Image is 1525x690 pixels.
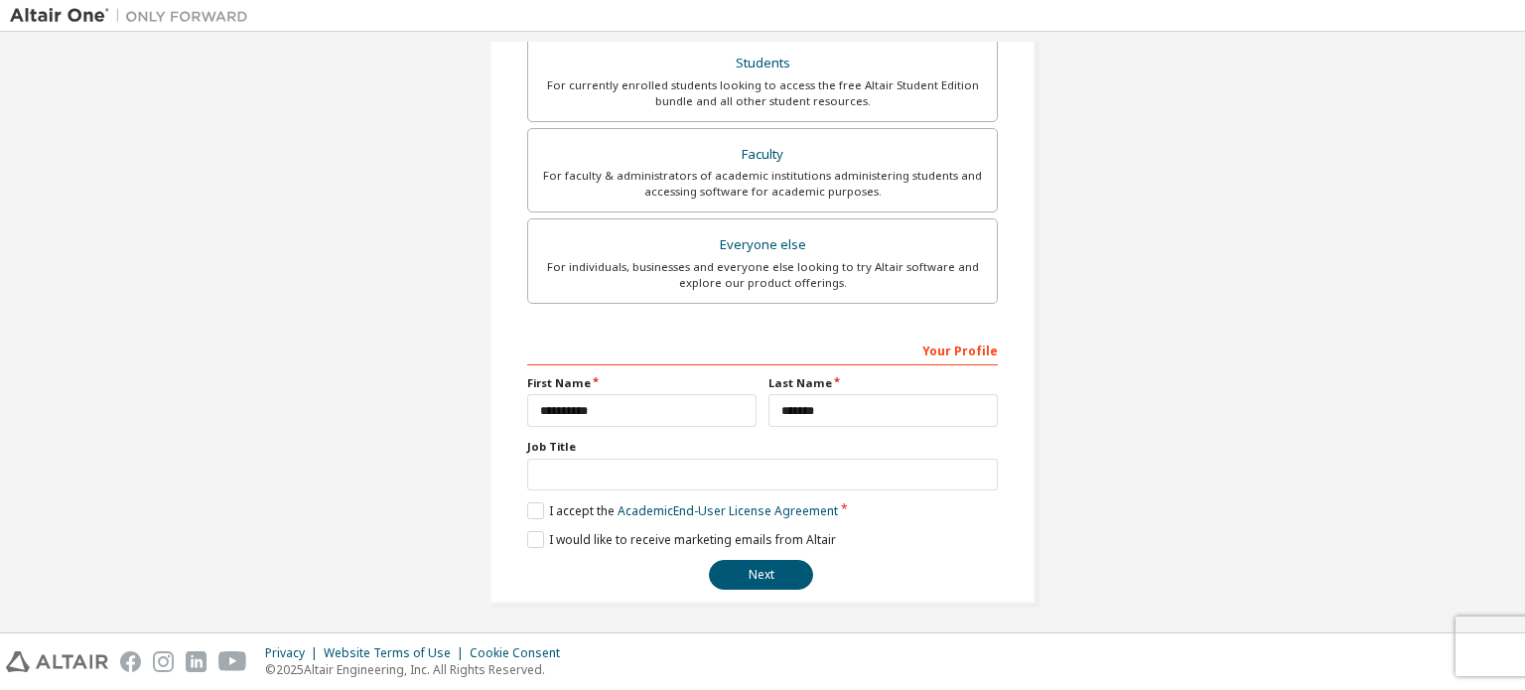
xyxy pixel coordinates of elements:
div: Website Terms of Use [324,645,470,661]
img: altair_logo.svg [6,651,108,672]
label: I accept the [527,502,838,519]
div: Faculty [540,141,985,169]
div: Your Profile [527,334,998,365]
label: First Name [527,375,757,391]
div: For faculty & administrators of academic institutions administering students and accessing softwa... [540,168,985,200]
a: Academic End-User License Agreement [618,502,838,519]
label: Last Name [768,375,998,391]
img: youtube.svg [218,651,247,672]
img: Altair One [10,6,258,26]
p: © 2025 Altair Engineering, Inc. All Rights Reserved. [265,661,572,678]
div: Everyone else [540,231,985,259]
img: linkedin.svg [186,651,207,672]
label: I would like to receive marketing emails from Altair [527,531,836,548]
div: For individuals, businesses and everyone else looking to try Altair software and explore our prod... [540,259,985,291]
div: Students [540,50,985,77]
div: Privacy [265,645,324,661]
button: Next [709,560,813,590]
div: For currently enrolled students looking to access the free Altair Student Edition bundle and all ... [540,77,985,109]
img: facebook.svg [120,651,141,672]
div: Cookie Consent [470,645,572,661]
label: Job Title [527,439,998,455]
img: instagram.svg [153,651,174,672]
